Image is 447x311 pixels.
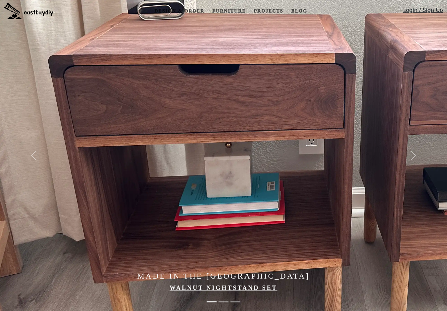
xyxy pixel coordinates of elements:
[403,6,443,17] a: Login / Sign Up
[210,5,248,17] a: Furniture
[4,3,53,19] img: eastbaydiy
[170,285,277,291] a: Walnut Nightstand Set
[152,5,207,17] a: Design & Order
[219,298,228,306] button: Made in the Bay Area
[207,298,217,306] button: Made in the Bay Area
[289,5,310,17] a: Blog
[251,5,286,17] a: Projects
[67,271,380,281] h4: Made in the [GEOGRAPHIC_DATA]
[230,298,240,306] button: Elevate Your Home with Handcrafted Japanese-Style Furniture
